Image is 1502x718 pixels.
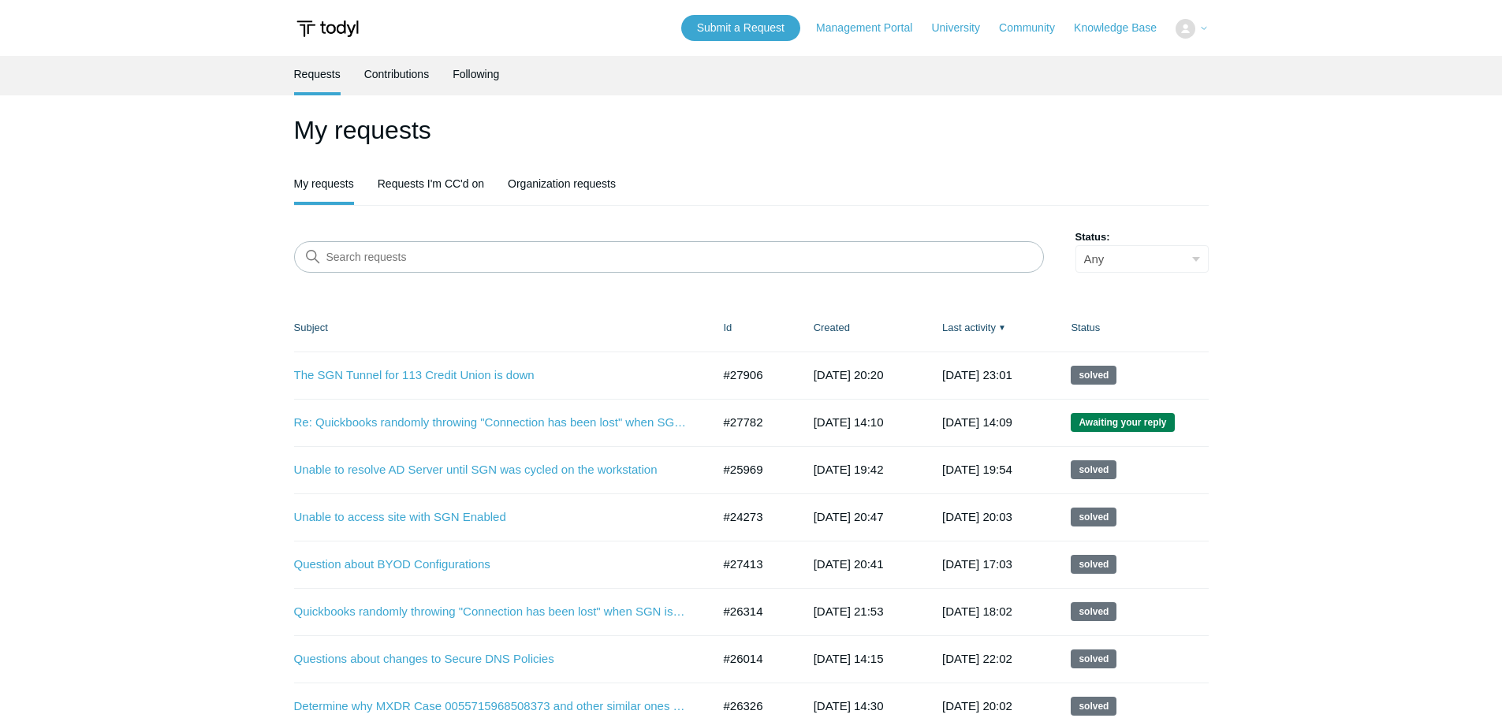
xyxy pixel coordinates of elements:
[294,508,688,526] a: Unable to access site with SGN Enabled
[294,698,688,716] a: Determine why MXDR Case 0055715968508373 and other similar ones are being rated with Low Severity
[1071,697,1116,716] span: This request has been solved
[294,166,354,202] a: My requests
[294,56,341,92] a: Requests
[814,463,884,476] time: 2025-07-07T19:42:10+00:00
[681,15,800,41] a: Submit a Request
[1071,366,1116,385] span: This request has been solved
[942,463,1012,476] time: 2025-09-02T19:54:41+00:00
[931,20,995,36] a: University
[814,322,850,333] a: Created
[814,652,884,665] time: 2025-07-09T14:15:18+00:00
[1071,555,1116,574] span: This request has been solved
[294,461,688,479] a: Unable to resolve AD Server until SGN was cycled on the workstation
[708,304,798,352] th: Id
[1071,460,1116,479] span: This request has been solved
[294,556,688,574] a: Question about BYOD Configurations
[708,635,798,683] td: #26014
[814,415,884,429] time: 2025-08-29T14:10:07+00:00
[1071,649,1116,668] span: This request has been solved
[942,605,1012,618] time: 2025-08-14T18:02:57+00:00
[942,652,1012,665] time: 2025-08-13T22:02:31+00:00
[942,557,1012,571] time: 2025-08-22T17:03:19+00:00
[814,605,884,618] time: 2025-07-16T21:53:25+00:00
[998,322,1006,333] span: ▼
[942,368,1012,381] time: 2025-09-04T23:01:57+00:00
[999,20,1071,36] a: Community
[294,366,688,385] a: The SGN Tunnel for 113 Credit Union is down
[294,241,1044,273] input: Search requests
[942,322,996,333] a: Last activity▼
[708,352,798,399] td: #27906
[708,541,798,588] td: #27413
[453,56,499,92] a: Following
[942,699,1012,712] time: 2025-08-06T20:02:39+00:00
[364,56,430,92] a: Contributions
[1055,304,1208,352] th: Status
[1075,229,1209,245] label: Status:
[294,14,361,43] img: Todyl Support Center Help Center home page
[814,368,884,381] time: 2025-09-03T20:20:29+00:00
[708,399,798,446] td: #27782
[294,603,688,621] a: Quickbooks randomly throwing "Connection has been lost" when SGN is enabled
[294,650,688,668] a: Questions about changes to Secure DNS Policies
[294,111,1209,149] h1: My requests
[816,20,928,36] a: Management Portal
[294,304,708,352] th: Subject
[942,510,1012,523] time: 2025-08-29T20:03:15+00:00
[1071,602,1116,621] span: This request has been solved
[508,166,616,202] a: Organization requests
[814,510,884,523] time: 2025-04-15T20:47:53+00:00
[1074,20,1172,36] a: Knowledge Base
[378,166,484,202] a: Requests I'm CC'd on
[1071,413,1174,432] span: We are waiting for you to respond
[708,493,798,541] td: #24273
[814,699,884,712] time: 2025-07-17T14:30:08+00:00
[294,414,688,432] a: Re: Quickbooks randomly throwing "Connection has been lost" when SGN is enabled
[1071,508,1116,526] span: This request has been solved
[942,415,1012,429] time: 2025-09-04T14:09:46+00:00
[814,557,884,571] time: 2025-08-13T20:41:30+00:00
[708,588,798,635] td: #26314
[708,446,798,493] td: #25969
